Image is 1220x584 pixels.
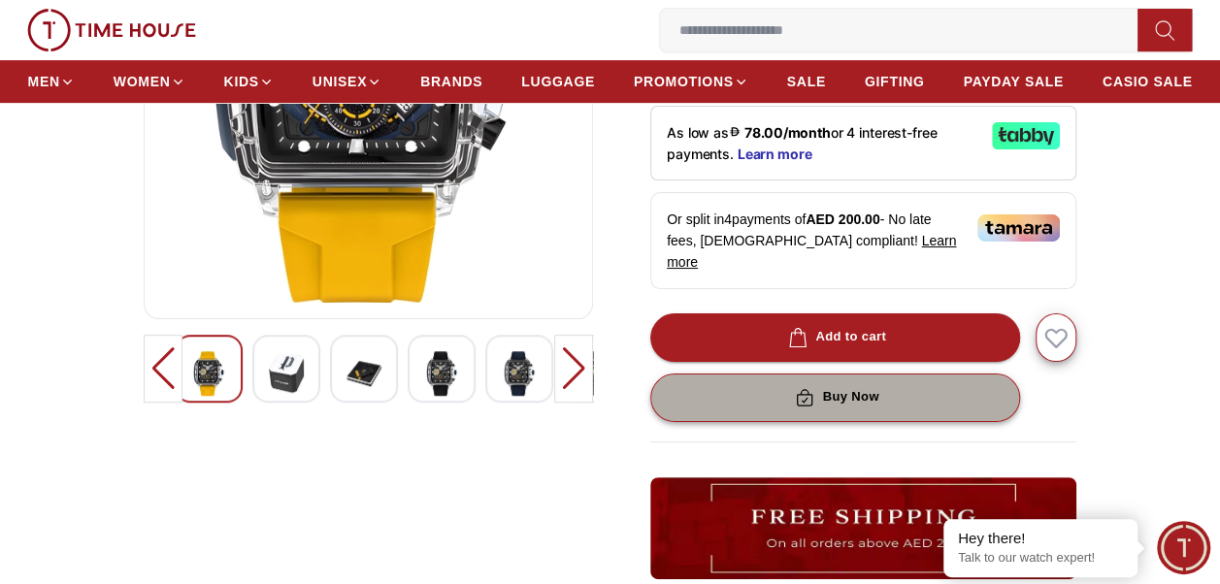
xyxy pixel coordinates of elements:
[787,64,826,99] a: SALE
[521,72,595,91] span: LUGGAGE
[424,351,459,396] img: POLICE CLOUT Men's Chronograph Black Dial Watch - PEWGC00770X1
[963,64,1063,99] a: PAYDAY SALE
[784,326,886,348] div: Add to cart
[650,373,1020,422] button: Buy Now
[1103,64,1193,99] a: CASIO SALE
[1157,521,1210,574] div: Chat Widget
[28,64,75,99] a: MEN
[650,313,1020,362] button: Add to cart
[977,214,1060,242] img: Tamara
[191,351,226,396] img: POLICE CLOUT Men's Chronograph Black Dial Watch - PEWGC00770X1
[313,72,367,91] span: UNISEX
[224,72,259,91] span: KIDS
[958,529,1123,548] div: Hey there!
[521,64,595,99] a: LUGGAGE
[346,351,381,396] img: POLICE CLOUT Men's Chronograph Black Dial Watch - PEWGC00770X1
[1103,72,1193,91] span: CASIO SALE
[650,477,1076,579] img: ...
[650,192,1076,289] div: Or split in 4 payments of - No late fees, [DEMOGRAPHIC_DATA] compliant!
[420,64,482,99] a: BRANDS
[634,64,748,99] a: PROMOTIONS
[313,64,381,99] a: UNISEX
[806,211,879,227] span: AED 200.00
[958,550,1123,567] p: Talk to our watch expert!
[502,351,537,396] img: POLICE CLOUT Men's Chronograph Black Dial Watch - PEWGC00770X1
[269,351,304,396] img: POLICE CLOUT Men's Chronograph Black Dial Watch - PEWGC00770X1
[634,72,734,91] span: PROMOTIONS
[114,64,185,99] a: WOMEN
[865,64,925,99] a: GIFTING
[865,72,925,91] span: GIFTING
[420,72,482,91] span: BRANDS
[114,72,171,91] span: WOMEN
[28,72,60,91] span: MEN
[963,72,1063,91] span: PAYDAY SALE
[27,9,196,51] img: ...
[787,72,826,91] span: SALE
[791,386,878,408] div: Buy Now
[667,233,956,270] span: Learn more
[224,64,274,99] a: KIDS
